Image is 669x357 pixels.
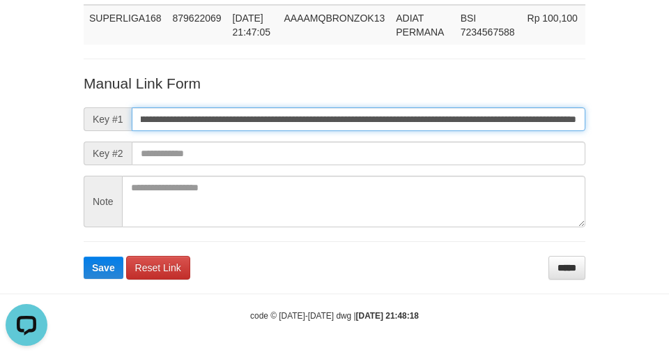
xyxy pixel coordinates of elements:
span: AAAAMQBRONZOK13 [284,13,385,24]
span: Rp 100,100 [528,13,578,24]
span: Copy 7234567588 to clipboard [461,26,515,38]
span: BSI [461,13,477,24]
span: Key #1 [84,107,132,131]
td: SUPERLIGA168 [84,5,167,45]
button: Open LiveChat chat widget [6,6,47,47]
button: Save [84,257,123,279]
span: Save [92,262,115,273]
span: ADIAT PERMANA [396,13,444,38]
a: Reset Link [126,256,190,280]
small: code © [DATE]-[DATE] dwg | [250,311,419,321]
span: Reset Link [135,262,181,273]
span: Note [84,176,122,227]
td: 879622069 [167,5,227,45]
p: Manual Link Form [84,73,585,93]
span: [DATE] 21:47:05 [233,13,271,38]
span: Key #2 [84,142,132,165]
strong: [DATE] 21:48:18 [356,311,419,321]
